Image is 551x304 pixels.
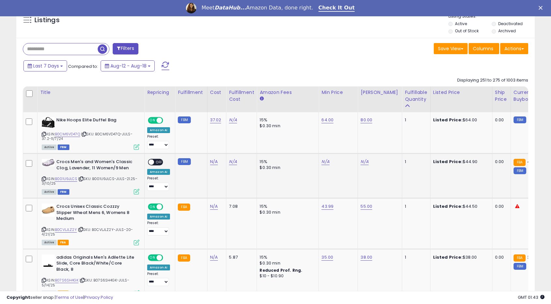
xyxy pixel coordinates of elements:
div: Fulfillment Cost [229,89,254,103]
a: N/A [360,159,368,165]
span: | SKU: B0CVLJLZ2Y-JULS-20-4/21/25 [42,227,133,237]
button: Filters [113,43,138,54]
label: Archived [498,28,516,34]
button: Aug-12 - Aug-18 [101,60,155,71]
div: 5.87 [229,254,252,260]
a: N/A [321,159,329,165]
div: Amazon AI [147,265,170,270]
b: Listed Price: [433,203,463,209]
div: $0.30 min [260,123,314,129]
div: Amazon AI [147,214,170,220]
span: 48.98 [528,117,540,123]
span: OFF [162,204,173,210]
div: [PERSON_NAME] [360,89,399,96]
span: ON [148,255,157,260]
a: 64.00 [321,117,333,123]
div: 1 [405,117,425,123]
small: Amazon Fees. [260,96,263,102]
div: Amazon AI [147,169,170,175]
i: DataHub... [215,5,246,11]
div: ASIN: [42,204,139,245]
button: Actions [500,43,528,54]
div: Preset: [147,272,170,286]
a: B001U9JLCS [55,176,77,182]
label: Active [455,21,467,26]
button: Last 7 Days [23,60,67,71]
div: $10 - $10.90 [260,273,314,279]
small: FBM [178,158,191,165]
div: ASIN: [42,254,139,296]
span: FBM [58,189,69,195]
span: | SKU: B07S6SH4GK-JULS-5/14/25 [42,278,129,287]
span: ON [148,118,157,123]
div: 0.00 [495,254,506,260]
a: 38.00 [360,254,372,261]
b: Nike Hoops Elite Duffel Bag [56,117,135,125]
span: All listings currently available for purchase on Amazon [42,240,57,245]
div: 15% [260,159,314,165]
small: FBA [178,254,190,262]
b: Crocs Unisex Classic Cozzzy Slipper Wheat Mens 6, Womens 8 Medium [56,204,135,223]
b: Crocs Men's and Women's Classic Clog, Lavender, 11 Women/9 Men [56,159,135,173]
span: Compared to: [68,63,98,69]
div: Ship Price [495,89,508,103]
div: Preset: [147,176,170,191]
a: B07S6SH4GK [55,278,78,283]
a: N/A [210,159,218,165]
div: 7.08 [229,204,252,209]
a: 35.00 [321,254,333,261]
div: 0.00 [495,117,506,123]
button: Columns [469,43,499,54]
img: 2123utPsZCL._SL40_.jpg [42,254,55,267]
div: Amazon Fees [260,89,316,96]
label: Out of Stock [455,28,479,34]
small: FBA [178,204,190,211]
div: $0.30 min [260,165,314,171]
span: Aug-12 - Aug-18 [110,63,147,69]
span: 44.9 [528,168,538,174]
img: 41FrF54L7JL._SL40_.jpg [42,117,55,128]
div: Fulfillable Quantity [405,89,427,103]
div: Current Buybox Price [514,89,547,103]
a: N/A [229,117,237,123]
div: Repricing [147,89,172,96]
span: All listings currently available for purchase on Amazon [42,189,57,195]
div: Cost [210,89,224,96]
b: Listed Price: [433,117,463,123]
small: FBM [514,167,526,174]
span: | SKU: B0CM6VD47Q-JULS-37.2-11/7/24 [42,131,133,141]
a: Terms of Use [56,294,83,300]
div: Fulfillment [178,89,204,96]
a: 80.00 [360,117,372,123]
div: 1 [405,254,425,260]
a: N/A [210,203,218,210]
div: Amazon AI [147,127,170,133]
div: 15% [260,117,314,123]
div: Preset: [147,134,170,149]
span: OFF [162,118,173,123]
span: OFF [154,160,164,165]
div: seller snap | | [7,295,113,301]
div: 1 [405,204,425,209]
span: Columns [473,45,493,52]
img: 3133AloH3rL._SL40_.jpg [42,159,55,166]
div: Title [40,89,142,96]
span: 49 [527,159,533,165]
span: All listings currently available for purchase on Amazon [42,144,57,150]
span: Last 7 Days [33,63,59,69]
small: FBM [514,263,526,270]
div: $38.00 [433,254,487,260]
div: Close [539,6,545,10]
div: ASIN: [42,159,139,194]
b: Listed Price: [433,254,463,260]
span: OFF [162,255,173,260]
span: 37.11 [528,263,537,269]
small: FBA [514,254,526,262]
button: Save View [434,43,468,54]
b: Reduced Prof. Rng. [260,267,302,273]
span: | SKU: B001U9JLCS-JULS-21.25-3/10/25 [42,176,137,186]
div: $44.50 [433,204,487,209]
small: FBM [514,116,526,123]
div: $0.30 min [260,260,314,266]
small: FBM [178,116,191,123]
